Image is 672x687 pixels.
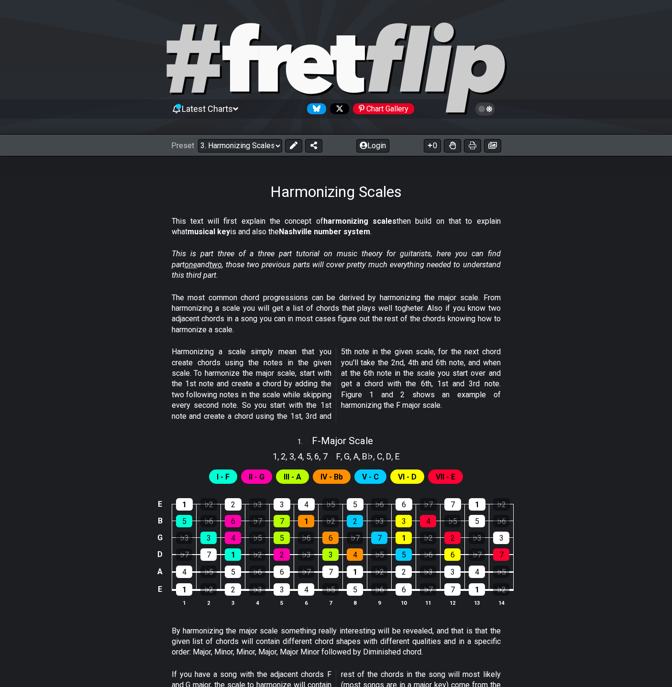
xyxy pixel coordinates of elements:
[285,139,302,153] button: Edit Preset
[396,548,412,561] div: 5
[154,546,166,563] td: D
[356,139,389,153] button: Login
[281,450,286,463] span: 2
[319,450,323,463] span: ,
[200,515,217,527] div: ♭6
[154,496,166,513] td: E
[377,450,383,463] span: C
[420,498,437,511] div: ♭7
[347,548,363,561] div: 4
[198,139,282,153] select: Preset
[172,347,501,422] p: Harmonizing a scale simply mean that you create chords using the notes in the given scale. To har...
[176,566,192,578] div: 4
[493,566,509,578] div: ♭5
[480,105,491,113] span: Toggle light / dark theme
[420,566,436,578] div: ♭3
[395,450,400,463] span: E
[493,583,509,596] div: ♭2
[277,450,281,463] span: ,
[371,498,388,511] div: ♭6
[273,450,277,463] span: 1
[303,103,326,114] a: Follow #fretflip at Bluesky
[297,437,312,447] span: 1 .
[420,548,436,561] div: ♭6
[172,216,501,238] p: This text will first explain the concept of then build on that to explain what is and also the .
[221,598,245,608] th: 3
[489,598,514,608] th: 14
[172,626,501,658] p: By harmonizing the major scale something really interesting will be revealed, and that is that th...
[270,598,294,608] th: 5
[306,450,311,463] span: 5
[343,598,367,608] th: 8
[176,532,192,544] div: ♭3
[185,260,197,269] span: one
[298,548,314,561] div: ♭3
[225,566,241,578] div: 5
[268,447,332,463] section: Scale pitch classes
[197,598,221,608] th: 2
[371,566,387,578] div: ♭2
[225,515,241,527] div: 6
[436,470,455,484] span: First enable full edit mode to edit
[298,566,314,578] div: ♭7
[176,515,192,527] div: 5
[245,598,270,608] th: 4
[349,103,414,114] a: #fretflip at Pinterest
[332,447,404,463] section: Scale pitch classes
[279,227,370,236] strong: Nashville number system
[323,217,397,226] strong: harmonizing scales
[441,598,465,608] th: 12
[386,450,391,463] span: D
[298,532,314,544] div: ♭6
[225,498,242,511] div: 2
[347,583,363,596] div: 5
[420,515,436,527] div: 4
[353,450,359,463] span: A
[298,583,314,596] div: 4
[398,470,417,484] span: First enable full edit mode to edit
[322,498,339,511] div: ♭5
[294,598,319,608] th: 6
[294,450,298,463] span: ,
[274,532,290,544] div: 5
[217,470,230,484] span: First enable full edit mode to edit
[298,498,315,511] div: 4
[322,548,339,561] div: 3
[326,103,349,114] a: Follow #fretflip at X
[367,598,392,608] th: 9
[200,532,217,544] div: 3
[396,498,412,511] div: 6
[464,139,481,153] button: Print
[444,139,461,153] button: Toggle Dexterity for all fretkits
[249,498,266,511] div: ♭3
[249,566,265,578] div: ♭6
[322,515,339,527] div: ♭2
[493,515,509,527] div: ♭6
[469,532,485,544] div: ♭3
[154,563,166,580] td: A
[319,598,343,608] th: 7
[187,227,230,236] strong: musical key
[469,548,485,561] div: ♭7
[225,532,241,544] div: 4
[200,583,217,596] div: ♭2
[289,450,294,463] span: 3
[396,566,412,578] div: 2
[176,583,192,596] div: 1
[274,498,290,511] div: 3
[311,450,315,463] span: ,
[362,450,373,463] span: B♭
[371,583,387,596] div: ♭6
[322,583,339,596] div: ♭5
[225,583,241,596] div: 2
[176,548,192,561] div: ♭7
[200,566,217,578] div: ♭5
[396,583,412,596] div: 6
[391,450,395,463] span: ,
[200,498,217,511] div: ♭2
[469,515,485,527] div: 5
[444,583,461,596] div: 7
[424,139,441,153] button: 0
[444,532,461,544] div: 2
[350,450,353,463] span: ,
